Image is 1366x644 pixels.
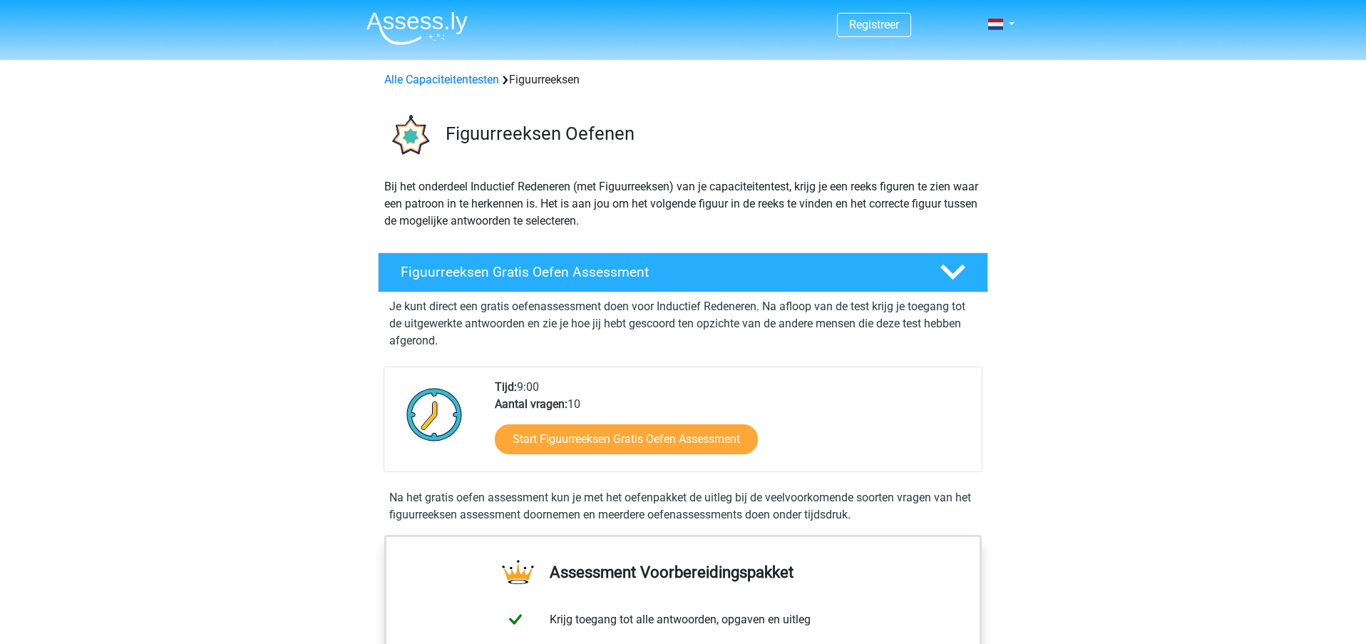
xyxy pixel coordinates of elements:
img: figuurreeksen [379,106,439,166]
img: Assessly [366,11,468,45]
p: Bij het onderdeel Inductief Redeneren (met Figuurreeksen) van je capaciteitentest, krijg je een r... [384,178,982,230]
div: Figuurreeksen [379,71,987,88]
img: Klok [399,379,471,450]
a: Alle Capaciteitentesten [384,73,499,86]
a: Figuurreeksen Gratis Oefen Assessment [372,252,994,292]
h3: Figuurreeksen Oefenen [446,123,977,145]
b: Aantal vragen: [495,397,568,411]
b: Tijd: [495,380,517,394]
h4: Figuurreeksen Gratis Oefen Assessment [401,264,917,280]
a: Start Figuurreeksen Gratis Oefen Assessment [495,424,758,454]
div: 9:00 10 [484,379,981,471]
p: Je kunt direct een gratis oefenassessment doen voor Inductief Redeneren. Na afloop van de test kr... [389,298,977,349]
a: Registreer [849,18,899,31]
div: Na het gratis oefen assessment kun je met het oefenpakket de uitleg bij de veelvoorkomende soorte... [384,489,982,523]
